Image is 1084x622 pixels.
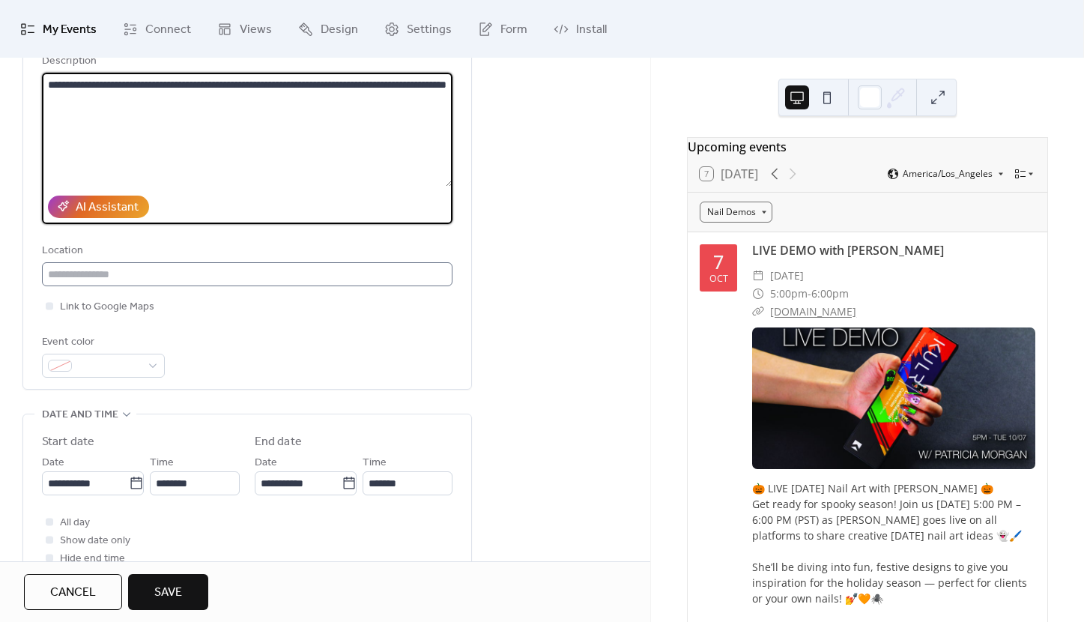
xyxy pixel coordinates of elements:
span: 6:00pm [811,285,849,303]
div: Start date [42,433,94,451]
div: ​ [752,303,764,321]
span: Link to Google Maps [60,298,154,316]
span: Views [240,18,272,41]
button: Cancel [24,574,122,610]
span: America/Los_Angeles [903,169,993,178]
span: - [808,285,811,303]
span: My Events [43,18,97,41]
a: Connect [112,6,202,52]
a: Settings [373,6,463,52]
div: 7 [713,253,724,271]
a: Views [206,6,283,52]
div: Description [42,52,449,70]
button: AI Assistant [48,196,149,218]
div: Location [42,242,449,260]
span: 5:00pm [770,285,808,303]
a: Install [542,6,618,52]
span: Date [255,454,277,472]
div: End date [255,433,302,451]
span: Time [363,454,387,472]
span: Form [500,18,527,41]
span: Save [154,584,182,602]
div: Oct [709,274,728,284]
button: Save [128,574,208,610]
span: Install [576,18,607,41]
div: AI Assistant [76,199,139,217]
a: Form [467,6,539,52]
a: [DOMAIN_NAME] [770,304,856,318]
div: ​ [752,267,764,285]
span: Design [321,18,358,41]
div: ​ [752,285,764,303]
span: Show date only [60,532,130,550]
span: Time [150,454,174,472]
a: LIVE DEMO with [PERSON_NAME] [752,242,944,259]
span: Cancel [50,584,96,602]
span: Settings [407,18,452,41]
a: Design [287,6,369,52]
span: Hide end time [60,550,125,568]
span: Date and time [42,406,118,424]
span: All day [60,514,90,532]
a: My Events [9,6,108,52]
div: Upcoming events [688,138,1047,156]
span: [DATE] [770,267,804,285]
div: Event color [42,333,162,351]
span: Connect [145,18,191,41]
span: Date [42,454,64,472]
